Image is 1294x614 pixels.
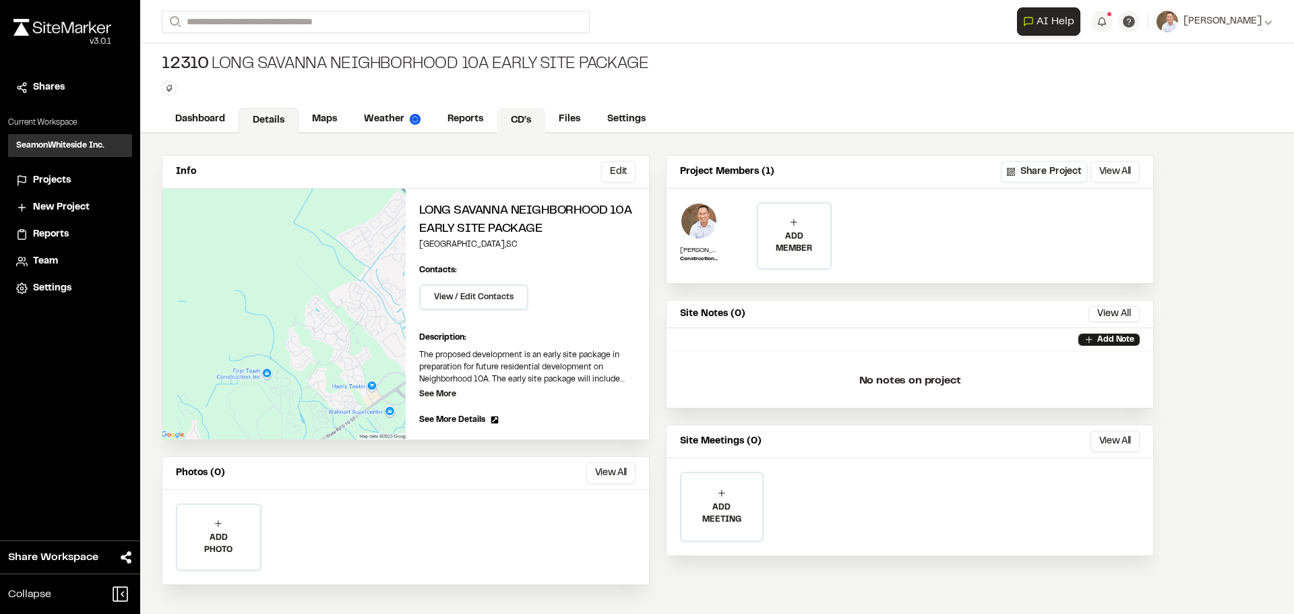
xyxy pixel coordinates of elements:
[350,106,434,132] a: Weather
[299,106,350,132] a: Maps
[1183,14,1262,29] span: [PERSON_NAME]
[497,108,545,133] a: CD's
[162,54,209,75] span: 12310
[1157,11,1272,32] button: [PERSON_NAME]
[1157,11,1178,32] img: User
[33,254,58,269] span: Team
[16,200,124,215] a: New Project
[680,255,718,264] p: Construction Admin Project Manager
[177,532,260,556] p: ADD PHOTO
[419,414,485,426] span: See More Details
[419,388,456,400] p: See More
[758,231,830,255] p: ADD MEMBER
[601,161,636,183] button: Edit
[434,106,497,132] a: Reports
[419,284,528,310] button: View / Edit Contacts
[33,80,65,95] span: Shares
[1097,334,1134,346] p: Add Note
[1090,161,1140,183] button: View All
[162,81,177,96] button: Edit Tags
[16,140,104,152] h3: SeamonWhiteside Inc.
[680,202,718,240] img: Tommy Huang
[16,227,124,242] a: Reports
[680,164,774,179] p: Project Members (1)
[677,359,1142,402] p: No notes on project
[162,106,239,132] a: Dashboard
[680,307,745,321] p: Site Notes (0)
[162,54,648,75] div: Long Savanna Neighborhood 10A Early Site Package
[33,200,90,215] span: New Project
[594,106,659,132] a: Settings
[680,434,762,449] p: Site Meetings (0)
[419,264,457,276] p: Contacts:
[681,501,762,526] p: ADD MEETING
[16,173,124,188] a: Projects
[8,586,51,603] span: Collapse
[33,173,71,188] span: Projects
[33,281,71,296] span: Settings
[8,549,98,565] span: Share Workspace
[1017,7,1080,36] button: Open AI Assistant
[1088,306,1140,322] button: View All
[680,245,718,255] p: [PERSON_NAME]
[16,281,124,296] a: Settings
[419,332,636,344] p: Description:
[176,466,225,481] p: Photos (0)
[13,19,111,36] img: rebrand.png
[33,227,69,242] span: Reports
[13,36,111,48] div: Oh geez...please don't...
[1037,13,1074,30] span: AI Help
[162,11,186,33] button: Search
[1090,431,1140,452] button: View All
[1017,7,1086,36] div: Open AI Assistant
[1001,161,1088,183] button: Share Project
[176,164,196,179] p: Info
[419,239,636,251] p: [GEOGRAPHIC_DATA] , SC
[16,254,124,269] a: Team
[239,108,299,133] a: Details
[545,106,594,132] a: Files
[8,117,132,129] p: Current Workspace
[586,462,636,484] button: View All
[419,349,636,386] p: The proposed development is an early site package in preparation for future residential developme...
[419,202,636,239] h2: Long Savanna Neighborhood 10A Early Site Package
[410,114,421,125] img: precipai.png
[16,80,124,95] a: Shares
